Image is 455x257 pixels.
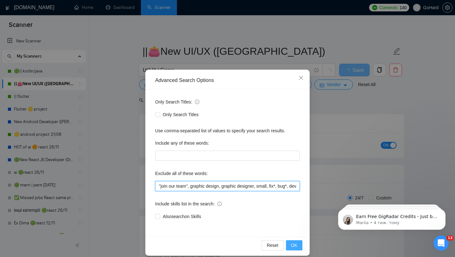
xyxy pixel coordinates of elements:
[299,75,304,80] span: close
[446,235,454,241] span: 12
[217,202,222,206] span: info-circle
[267,242,278,249] span: Reset
[155,98,199,105] span: Only Search Titles:
[195,100,199,104] span: info-circle
[293,70,310,87] button: Close
[155,77,300,84] div: Advanced Search Options
[155,127,300,134] div: Use comma-separated list of values to specify your search results.
[155,168,208,179] label: Exclude all of these words:
[434,235,449,251] iframe: Intercom live chat
[291,242,297,249] span: OK
[286,240,302,250] button: OK
[329,196,455,240] iframe: Intercom notifications повідомлення
[160,213,203,220] span: Also search on Skills
[155,138,209,148] label: Include any of these words:
[160,111,201,118] span: Only Search Titles
[262,240,283,250] button: Reset
[155,200,222,207] span: Include skills list in the search:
